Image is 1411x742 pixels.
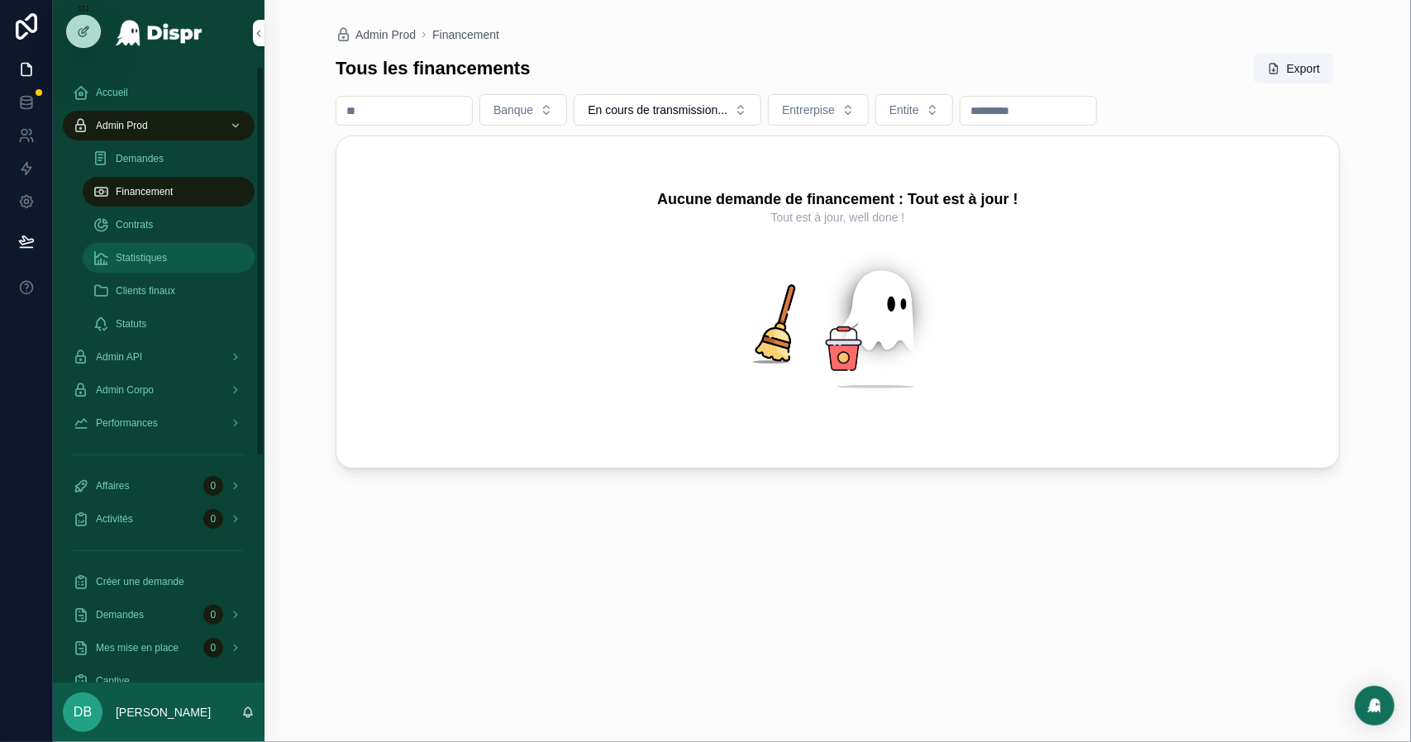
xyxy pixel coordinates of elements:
[588,102,727,118] span: En cours de transmission...
[63,78,255,107] a: Accueil
[63,504,255,534] a: Activités0
[336,26,416,43] a: Admin Prod
[203,476,223,496] div: 0
[771,209,905,226] span: Tout est à jour, well done !
[63,471,255,501] a: Affaires0
[203,638,223,658] div: 0
[83,243,255,273] a: Statistiques
[574,94,761,126] button: Select Button
[96,416,158,430] span: Performances
[116,218,153,231] span: Contrats
[889,102,919,118] span: Entite
[768,94,869,126] button: Select Button
[116,284,175,297] span: Clients finaux
[875,94,953,126] button: Select Button
[63,567,255,597] a: Créer une demande
[203,605,223,625] div: 0
[116,251,167,264] span: Statistiques
[479,94,567,126] button: Select Button
[115,20,203,46] img: App logo
[116,704,211,721] p: [PERSON_NAME]
[83,177,255,207] a: Financement
[96,479,129,492] span: Affaires
[96,350,142,364] span: Admin API
[83,210,255,240] a: Contrats
[63,633,255,663] a: Mes mise en place0
[96,119,148,132] span: Admin Prod
[74,702,92,722] span: DB
[493,102,533,118] span: Banque
[96,608,144,621] span: Demandes
[96,674,130,687] span: Captive
[116,317,146,331] span: Statuts
[63,375,255,405] a: Admin Corpo
[96,512,133,526] span: Activités
[63,600,255,630] a: Demandes0
[63,342,255,372] a: Admin API
[782,102,835,118] span: Entrerpise
[336,57,531,80] h1: Tous les financements
[116,152,164,165] span: Demandes
[96,641,179,654] span: Mes mise en place
[1355,686,1394,725] div: Open Intercom Messenger
[203,509,223,529] div: 0
[1254,54,1333,83] button: Export
[706,239,970,415] img: Aucune demande de financement : Tout est à jour !
[83,309,255,339] a: Statuts
[83,276,255,306] a: Clients finaux
[83,144,255,174] a: Demandes
[657,189,1018,209] h2: Aucune demande de financement : Tout est à jour !
[63,408,255,438] a: Performances
[53,66,265,683] div: scrollable content
[116,185,173,198] span: Financement
[432,26,499,43] a: Financement
[63,111,255,140] a: Admin Prod
[96,86,128,99] span: Accueil
[63,666,255,696] a: Captive
[96,383,154,397] span: Admin Corpo
[96,575,184,588] span: Créer une demande
[355,26,416,43] span: Admin Prod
